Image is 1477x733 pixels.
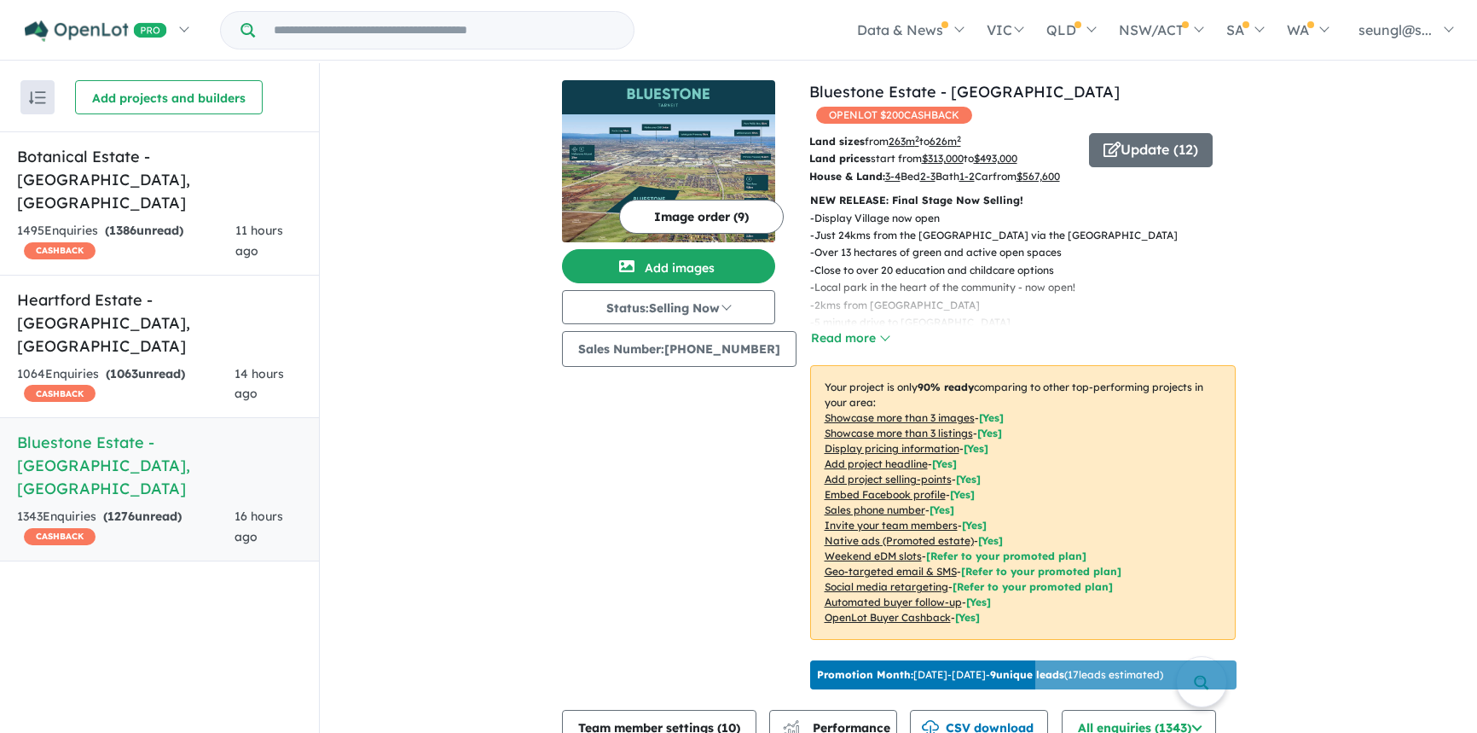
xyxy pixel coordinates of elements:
[106,366,185,381] strong: ( unread)
[109,223,136,238] span: 1386
[562,290,775,324] button: Status:Selling Now
[110,366,138,381] span: 1063
[990,668,1064,681] b: 9 unique leads
[817,667,1163,683] p: [DATE] - [DATE] - ( 17 leads estimated)
[955,611,980,624] span: [Yes]
[962,519,987,532] span: [ Yes ]
[964,442,988,455] span: [ Yes ]
[809,168,1076,185] p: Bed Bath Car from
[959,170,975,183] u: 1-2
[957,134,961,143] sup: 2
[889,135,919,148] u: 263 m
[810,192,1236,209] p: NEW RELEASE: Final Stage Now Selling!
[825,611,951,624] u: OpenLot Buyer Cashback
[919,135,961,148] span: to
[915,134,919,143] sup: 2
[810,279,1249,296] p: - Local park in the heart of the community - now open!
[24,385,96,402] span: CASHBACK
[825,488,946,501] u: Embed Facebook profile
[809,170,885,183] b: House & Land:
[562,80,775,242] a: Bluestone Estate - Tarneit LogoBluestone Estate - Tarneit
[810,365,1236,640] p: Your project is only comparing to other top-performing projects in your area: - - - - - - - - - -...
[961,565,1121,578] span: [Refer to your promoted plan]
[810,314,1249,331] p: - 5 minute drive to [GEOGRAPHIC_DATA]
[810,210,1249,227] p: - Display Village now open
[964,152,1017,165] span: to
[825,565,957,578] u: Geo-targeted email & SMS
[825,580,948,593] u: Social media retargeting
[930,503,954,516] span: [ Yes ]
[810,244,1249,261] p: - Over 13 hectares of green and active open spaces
[809,133,1076,150] p: from
[562,114,775,242] img: Bluestone Estate - Tarneit
[809,82,1120,102] a: Bluestone Estate - [GEOGRAPHIC_DATA]
[810,329,890,348] button: Read more
[810,262,1249,279] p: - Close to over 20 education and childcare options
[75,80,263,114] button: Add projects and builders
[235,223,283,259] span: 11 hours ago
[258,12,630,49] input: Try estate name, suburb, builder or developer
[235,366,284,402] span: 14 hours ago
[977,427,1002,439] span: [ Yes ]
[825,596,962,608] u: Automated buyer follow-up
[1358,21,1432,38] span: seungl@s...
[810,227,1249,244] p: - Just 24kms from the [GEOGRAPHIC_DATA] via the [GEOGRAPHIC_DATA]
[783,720,798,730] img: line-chart.svg
[17,431,302,500] h5: Bluestone Estate - [GEOGRAPHIC_DATA] , [GEOGRAPHIC_DATA]
[24,242,96,259] span: CASHBACK
[562,331,796,367] button: Sales Number:[PHONE_NUMBER]
[825,503,925,516] u: Sales phone number
[918,381,974,393] b: 90 % ready
[979,411,1004,424] span: [ Yes ]
[809,135,865,148] b: Land sizes
[1089,133,1213,167] button: Update (12)
[825,473,952,486] u: Add project selling-points
[107,509,135,524] span: 1276
[953,580,1113,593] span: [Refer to your promoted plan]
[930,135,961,148] u: 626 m
[809,152,871,165] b: Land prices
[17,507,235,548] div: 1343 Enquir ies
[817,668,913,681] b: Promotion Month:
[825,427,973,439] u: Showcase more than 3 listings
[816,107,972,124] span: OPENLOT $ 200 CASHBACK
[619,200,784,234] button: Image order (9)
[103,509,182,524] strong: ( unread)
[974,152,1017,165] u: $ 493,000
[926,550,1086,562] span: [Refer to your promoted plan]
[235,509,283,544] span: 16 hours ago
[920,170,935,183] u: 2-3
[17,364,235,405] div: 1064 Enquir ies
[966,596,991,608] span: [Yes]
[825,457,928,470] u: Add project headline
[825,411,975,424] u: Showcase more than 3 images
[1017,170,1060,183] u: $ 567,600
[950,488,975,501] span: [ Yes ]
[825,550,922,562] u: Weekend eDM slots
[17,221,235,262] div: 1495 Enquir ies
[562,249,775,283] button: Add images
[809,150,1076,167] p: start from
[25,20,167,42] img: Openlot PRO Logo White
[978,534,1003,547] span: [Yes]
[17,288,302,358] h5: Heartford Estate - [GEOGRAPHIC_DATA] , [GEOGRAPHIC_DATA]
[885,170,901,183] u: 3-4
[569,87,768,108] img: Bluestone Estate - Tarneit Logo
[810,297,1249,314] p: - 2kms from [GEOGRAPHIC_DATA]
[922,152,964,165] u: $ 313,000
[825,534,974,547] u: Native ads (Promoted estate)
[105,223,183,238] strong: ( unread)
[17,145,302,214] h5: Botanical Estate - [GEOGRAPHIC_DATA] , [GEOGRAPHIC_DATA]
[825,442,959,455] u: Display pricing information
[956,473,981,486] span: [ Yes ]
[932,457,957,470] span: [ Yes ]
[29,91,46,104] img: sort.svg
[24,528,96,545] span: CASHBACK
[825,519,958,532] u: Invite your team members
